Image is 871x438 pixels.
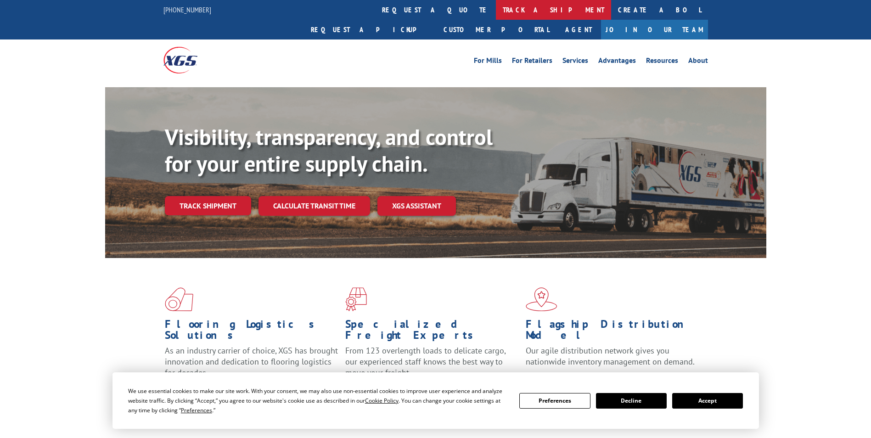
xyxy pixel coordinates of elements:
a: Agent [556,20,601,39]
a: Track shipment [165,196,251,215]
a: [PHONE_NUMBER] [163,5,211,14]
img: xgs-icon-total-supply-chain-intelligence-red [165,287,193,311]
a: Resources [646,57,678,67]
a: XGS ASSISTANT [377,196,456,216]
a: Calculate transit time [258,196,370,216]
a: Join Our Team [601,20,708,39]
a: Request a pickup [304,20,437,39]
img: xgs-icon-flagship-distribution-model-red [526,287,557,311]
b: Visibility, transparency, and control for your entire supply chain. [165,123,493,178]
h1: Flagship Distribution Model [526,319,699,345]
span: As an industry carrier of choice, XGS has brought innovation and dedication to flooring logistics... [165,345,338,378]
div: We use essential cookies to make our site work. With your consent, we may also use non-essential ... [128,386,508,415]
a: For Retailers [512,57,552,67]
h1: Specialized Freight Experts [345,319,519,345]
span: Preferences [181,406,212,414]
a: Services [562,57,588,67]
button: Decline [596,393,667,409]
button: Accept [672,393,743,409]
span: Our agile distribution network gives you nationwide inventory management on demand. [526,345,695,367]
h1: Flooring Logistics Solutions [165,319,338,345]
a: Customer Portal [437,20,556,39]
span: Cookie Policy [365,397,399,404]
button: Preferences [519,393,590,409]
img: xgs-icon-focused-on-flooring-red [345,287,367,311]
p: From 123 overlength loads to delicate cargo, our experienced staff knows the best way to move you... [345,345,519,386]
a: Advantages [598,57,636,67]
a: For Mills [474,57,502,67]
a: About [688,57,708,67]
div: Cookie Consent Prompt [112,372,759,429]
